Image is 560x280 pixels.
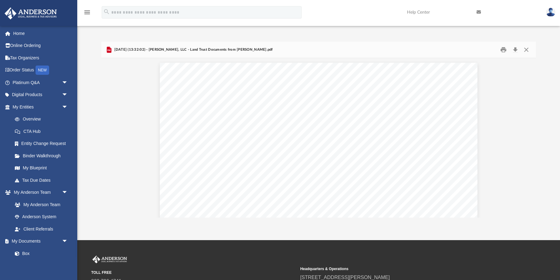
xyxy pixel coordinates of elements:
[83,9,91,16] i: menu
[83,12,91,16] a: menu
[62,89,74,101] span: arrow_drop_down
[9,223,74,235] a: Client Referrals
[9,113,77,125] a: Overview
[9,125,77,138] a: CTA Hub
[101,58,536,218] div: File preview
[113,47,273,53] span: [DATE] (13:32:02) - [PERSON_NAME], LLC - Land Trust Documents from [PERSON_NAME].pdf
[101,58,536,218] div: Document Viewer
[62,101,74,113] span: arrow_drop_down
[4,186,74,199] a: My Anderson Teamarrow_drop_down
[9,150,77,162] a: Binder Walkthrough
[9,198,71,211] a: My Anderson Team
[9,247,71,260] a: Box
[498,45,510,55] button: Print
[36,66,49,75] div: NEW
[4,89,77,101] a: Digital Productsarrow_drop_down
[4,64,77,77] a: Order StatusNEW
[4,101,77,113] a: My Entitiesarrow_drop_down
[510,45,521,55] button: Download
[9,162,74,174] a: My Blueprint
[91,256,128,264] img: Anderson Advisors Platinum Portal
[546,8,555,17] img: User Pic
[4,27,77,40] a: Home
[9,174,77,186] a: Tax Due Dates
[3,7,59,19] img: Anderson Advisors Platinum Portal
[300,266,505,272] small: Headquarters & Operations
[101,42,536,218] div: Preview
[103,8,110,15] i: search
[62,186,74,199] span: arrow_drop_down
[300,275,390,280] a: [STREET_ADDRESS][PERSON_NAME]
[4,76,77,89] a: Platinum Q&Aarrow_drop_down
[4,40,77,52] a: Online Ordering
[521,45,532,55] button: Close
[9,211,74,223] a: Anderson System
[4,235,74,248] a: My Documentsarrow_drop_down
[62,76,74,89] span: arrow_drop_down
[62,235,74,248] span: arrow_drop_down
[4,52,77,64] a: Tax Organizers
[9,138,77,150] a: Entity Change Request
[91,270,296,275] small: TOLL FREE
